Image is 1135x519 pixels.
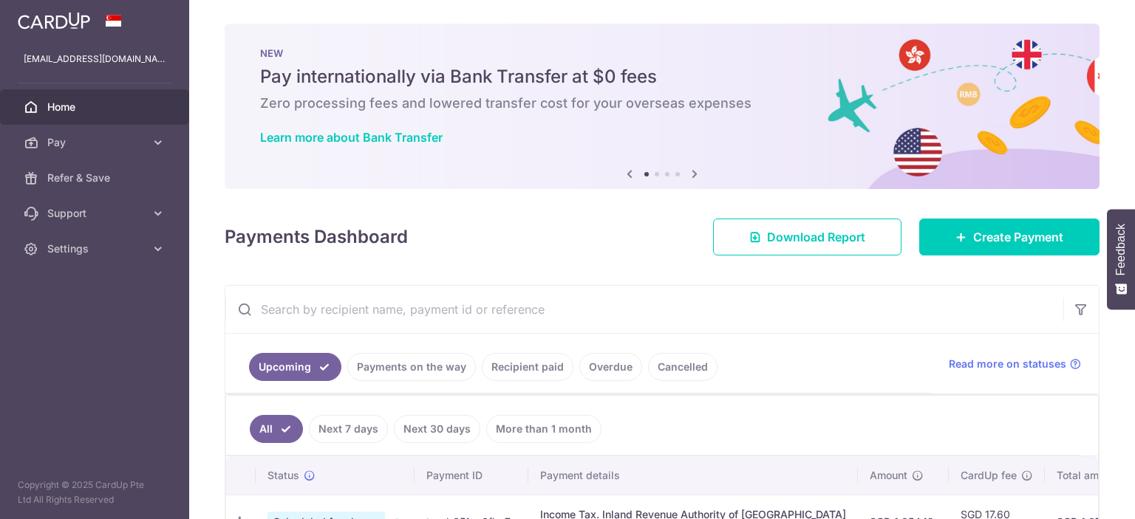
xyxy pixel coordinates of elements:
span: Create Payment [973,228,1063,246]
span: Refer & Save [47,171,145,185]
span: Read more on statuses [949,357,1066,371]
span: CardUp fee [961,468,1017,483]
a: Cancelled [648,353,718,381]
th: Payment ID [415,456,528,495]
a: Overdue [579,353,642,381]
span: Feedback [1114,224,1128,275]
a: More than 1 month [486,415,601,443]
p: [EMAIL_ADDRESS][DOMAIN_NAME] [24,52,166,66]
a: All [250,415,303,443]
button: Feedback - Show survey [1107,209,1135,309]
a: Upcoming [249,353,341,381]
a: Next 30 days [394,415,480,443]
span: Pay [47,135,145,150]
h5: Pay internationally via Bank Transfer at $0 fees [260,65,1064,89]
a: Download Report [713,219,901,255]
span: Status [267,468,299,483]
span: Settings [47,241,145,256]
th: Payment details [528,456,858,495]
img: Bank transfer banner [225,24,1100,189]
iframe: Opens a widget where you can find more information [1040,475,1120,512]
span: Amount [870,468,907,483]
a: Payments on the way [347,353,476,381]
a: Recipient paid [482,353,573,381]
img: CardUp [18,12,90,30]
h4: Payments Dashboard [225,224,408,250]
h6: Zero processing fees and lowered transfer cost for your overseas expenses [260,94,1064,112]
span: Total amt. [1057,468,1105,483]
a: Create Payment [919,219,1100,255]
span: Download Report [767,228,865,246]
a: Read more on statuses [949,357,1081,371]
input: Search by recipient name, payment id or reference [225,286,1063,333]
span: Home [47,100,145,114]
span: Support [47,206,145,221]
a: Learn more about Bank Transfer [260,130,443,145]
a: Next 7 days [309,415,388,443]
p: NEW [260,47,1064,59]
